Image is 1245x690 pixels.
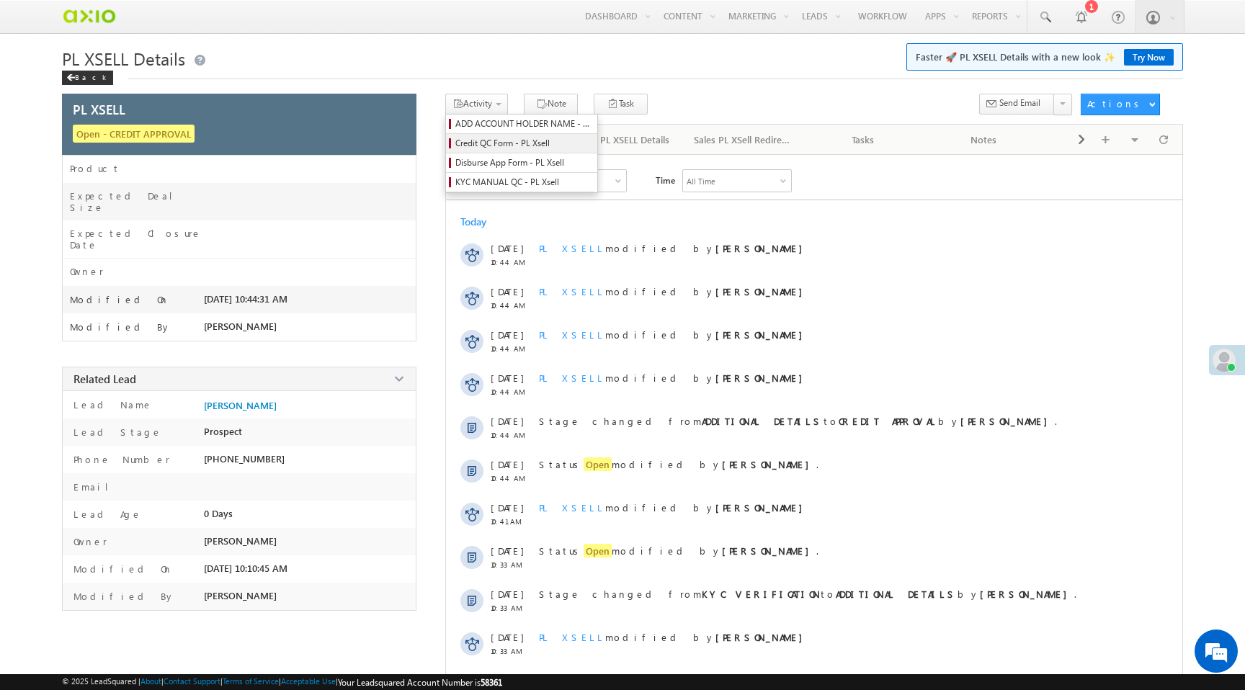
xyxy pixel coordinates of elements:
span: [DATE] [491,372,523,384]
span: 10:44 AM [491,258,534,266]
span: 10:41 AM [491,517,534,526]
span: [DATE] 10:10:45 AM [204,563,287,574]
span: Open - CREDIT APPROVAL [73,125,195,143]
span: 10:33 AM [491,604,534,612]
a: Disburse App Form - PL Xsell [446,153,597,172]
div: PL XSELL Details [600,131,669,148]
strong: [PERSON_NAME] [715,285,810,297]
label: Lead Stage [70,426,162,438]
span: [DATE] 10:44:31 AM [204,293,287,305]
span: 58361 [481,677,502,688]
span: [PERSON_NAME] [204,321,277,332]
span: PL XSELL [539,285,605,297]
span: modified by [539,285,810,297]
div: Today [460,215,507,228]
a: Notes [924,125,1045,155]
a: Documents [1045,125,1166,155]
span: [DATE] [491,242,523,254]
span: [DATE] [491,415,523,427]
span: [DATE] [491,501,523,514]
span: 10:33 AM [491,560,534,569]
a: ADD ACCOUNT HOLDER NAME - PLXSELL [446,115,597,133]
span: Open [584,544,612,557]
div: Actions [1087,97,1144,110]
span: PL XSELL [539,328,605,341]
span: [PERSON_NAME] [204,535,277,547]
span: modified by [539,242,810,254]
a: Credit QC Form - PL Xsell [446,134,597,153]
label: Modified By [70,590,175,602]
label: Email [70,480,120,493]
button: Actions [1081,94,1160,115]
button: Note [524,94,578,115]
span: modified by [539,372,810,384]
strong: [PERSON_NAME] [722,458,816,470]
span: modified by [539,328,810,341]
div: Documents [1056,131,1153,148]
div: All Time [687,176,715,186]
a: Sales PL XSell Redirection [682,125,803,155]
label: Lead Age [70,508,142,520]
strong: CREDIT APPROVAL [839,415,938,427]
button: Activity [445,94,508,115]
span: Time [656,169,675,191]
a: KYC MANUAL QC - PL Xsell [446,173,597,192]
label: Modified By [70,321,171,333]
a: [PERSON_NAME] [204,400,277,411]
span: 10:44 AM [491,344,534,353]
a: Contact Support [164,676,220,686]
span: [DATE] [491,285,523,297]
label: Expected Deal Size [70,190,204,213]
span: [DATE] [491,545,523,557]
button: Send Email [979,94,1055,115]
span: Disburse App Form - PL Xsell [455,156,592,169]
span: PL XSELL [73,100,125,118]
li: Sales PL XSell Redirection [682,125,803,153]
span: Open [584,457,612,471]
strong: [PERSON_NAME] [715,328,810,341]
span: modified by [539,501,810,514]
span: Credit QC Form - PL Xsell [455,137,592,150]
span: 10:44 AM [491,301,534,310]
span: [PHONE_NUMBER] [204,453,285,465]
div: Sales PL XSell Redirection [694,131,790,148]
strong: [PERSON_NAME] [715,631,810,643]
span: © 2025 LeadSquared | | | | | [62,676,502,688]
label: Phone Number [70,453,170,465]
a: About [140,676,161,686]
span: Stage changed from to by . [539,588,1076,600]
label: Lead Name [70,398,153,411]
strong: [PERSON_NAME] [715,501,810,514]
span: [PERSON_NAME] [204,590,277,601]
a: Try Now [1124,49,1174,66]
strong: [PERSON_NAME] [722,545,816,557]
span: Stage changed from to by . [539,415,1057,427]
label: Expected Closure Date [70,228,204,251]
span: 0 Days [204,508,233,519]
strong: [PERSON_NAME] [960,415,1055,427]
a: Tasks [803,125,924,155]
strong: [PERSON_NAME] [980,588,1074,600]
label: Modified On [70,563,173,575]
label: Product [70,163,120,174]
span: 10:44 AM [491,387,534,396]
label: Owner [70,535,107,547]
a: Terms of Service [223,676,279,686]
span: [DATE] [491,588,523,600]
button: Task [594,94,648,115]
span: [DATE] [491,458,523,470]
span: [DATE] [491,328,523,341]
span: PL XSELL Details [62,47,185,70]
span: KYC MANUAL QC - PL Xsell [455,176,592,189]
span: Activity [463,98,492,109]
span: Status modified by . [539,544,818,557]
strong: ADDITIONAL DETAILS [836,588,958,600]
span: Faster 🚀 PL XSELL Details with a new look ✨ [916,50,1174,64]
span: Send Email [999,97,1040,109]
span: [DATE] [491,631,523,643]
strong: KYC VERIFICATION [702,588,821,600]
span: modified by [539,631,810,643]
span: PL XSELL [539,372,605,384]
div: Notes [936,131,1032,148]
